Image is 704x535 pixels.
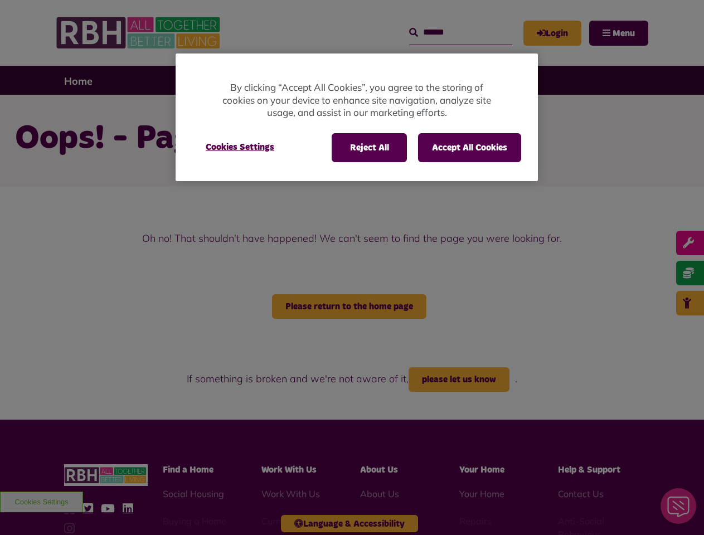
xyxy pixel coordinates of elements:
p: By clicking “Accept All Cookies”, you agree to the storing of cookies on your device to enhance s... [220,81,493,119]
div: Cookie banner [176,53,538,181]
div: Close Web Assistant [7,3,42,39]
button: Reject All [332,133,407,162]
button: Accept All Cookies [418,133,521,162]
button: Cookies Settings [192,133,288,161]
div: Privacy [176,53,538,181]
